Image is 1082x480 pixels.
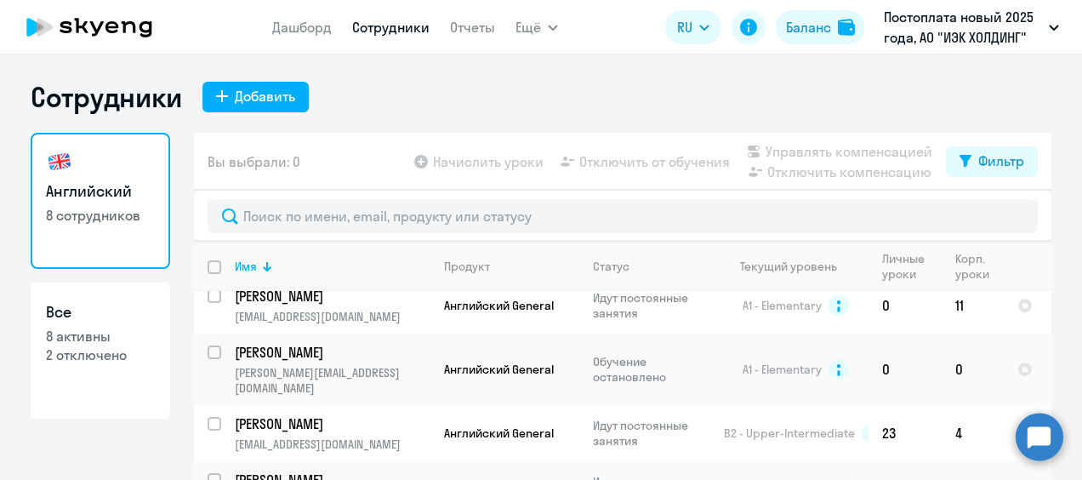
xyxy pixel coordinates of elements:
[444,259,490,274] div: Продукт
[46,206,155,225] p: 8 сотрудников
[724,259,868,274] div: Текущий уровень
[235,309,430,324] p: [EMAIL_ADDRESS][DOMAIN_NAME]
[235,86,295,106] div: Добавить
[208,199,1038,233] input: Поиск по имени, email, продукту или статусу
[593,354,709,385] p: Обучение остановлено
[942,334,1004,405] td: 0
[235,259,257,274] div: Имя
[444,426,554,441] span: Английский General
[208,151,300,172] span: Вы выбрали: 0
[46,346,155,364] p: 2 отключено
[593,418,709,449] p: Идут постоянные занятия
[946,146,1038,177] button: Фильтр
[868,277,942,334] td: 0
[46,180,155,203] h3: Английский
[677,17,692,37] span: RU
[978,151,1024,171] div: Фильтр
[743,298,822,313] span: A1 - Elementary
[838,19,855,36] img: balance
[46,327,155,346] p: 8 активны
[202,82,309,112] button: Добавить
[882,251,925,282] div: Личные уроки
[235,414,427,433] p: [PERSON_NAME]
[235,259,430,274] div: Имя
[942,405,1004,461] td: 4
[235,343,427,362] p: [PERSON_NAME]
[235,414,430,433] a: [PERSON_NAME]
[46,301,155,323] h3: Все
[352,19,430,36] a: Сотрудники
[31,283,170,419] a: Все8 активны2 отключено
[235,287,430,306] a: [PERSON_NAME]
[235,287,427,306] p: [PERSON_NAME]
[955,251,989,282] div: Корп. уроки
[31,133,170,269] a: Английский8 сотрудников
[444,362,554,377] span: Английский General
[46,148,73,175] img: english
[884,7,1042,48] p: Постоплата новый 2025 года, АО "ИЭК ХОЛДИНГ"
[235,437,430,452] p: [EMAIL_ADDRESS][DOMAIN_NAME]
[743,362,822,377] span: A1 - Elementary
[235,343,430,362] a: [PERSON_NAME]
[444,298,554,313] span: Английский General
[776,10,865,44] button: Балансbalance
[740,259,837,274] div: Текущий уровень
[868,405,942,461] td: 23
[786,17,831,37] div: Баланс
[593,259,709,274] div: Статус
[942,277,1004,334] td: 11
[593,259,629,274] div: Статус
[875,7,1068,48] button: Постоплата новый 2025 года, АО "ИЭК ХОЛДИНГ"
[724,426,855,441] span: B2 - Upper-Intermediate
[515,10,558,44] button: Ещё
[955,251,1003,282] div: Корп. уроки
[444,259,578,274] div: Продукт
[450,19,495,36] a: Отчеты
[515,17,541,37] span: Ещё
[31,80,182,114] h1: Сотрудники
[665,10,721,44] button: RU
[882,251,941,282] div: Личные уроки
[593,290,709,321] p: Идут постоянные занятия
[272,19,332,36] a: Дашборд
[868,334,942,405] td: 0
[235,365,430,396] p: [PERSON_NAME][EMAIL_ADDRESS][DOMAIN_NAME]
